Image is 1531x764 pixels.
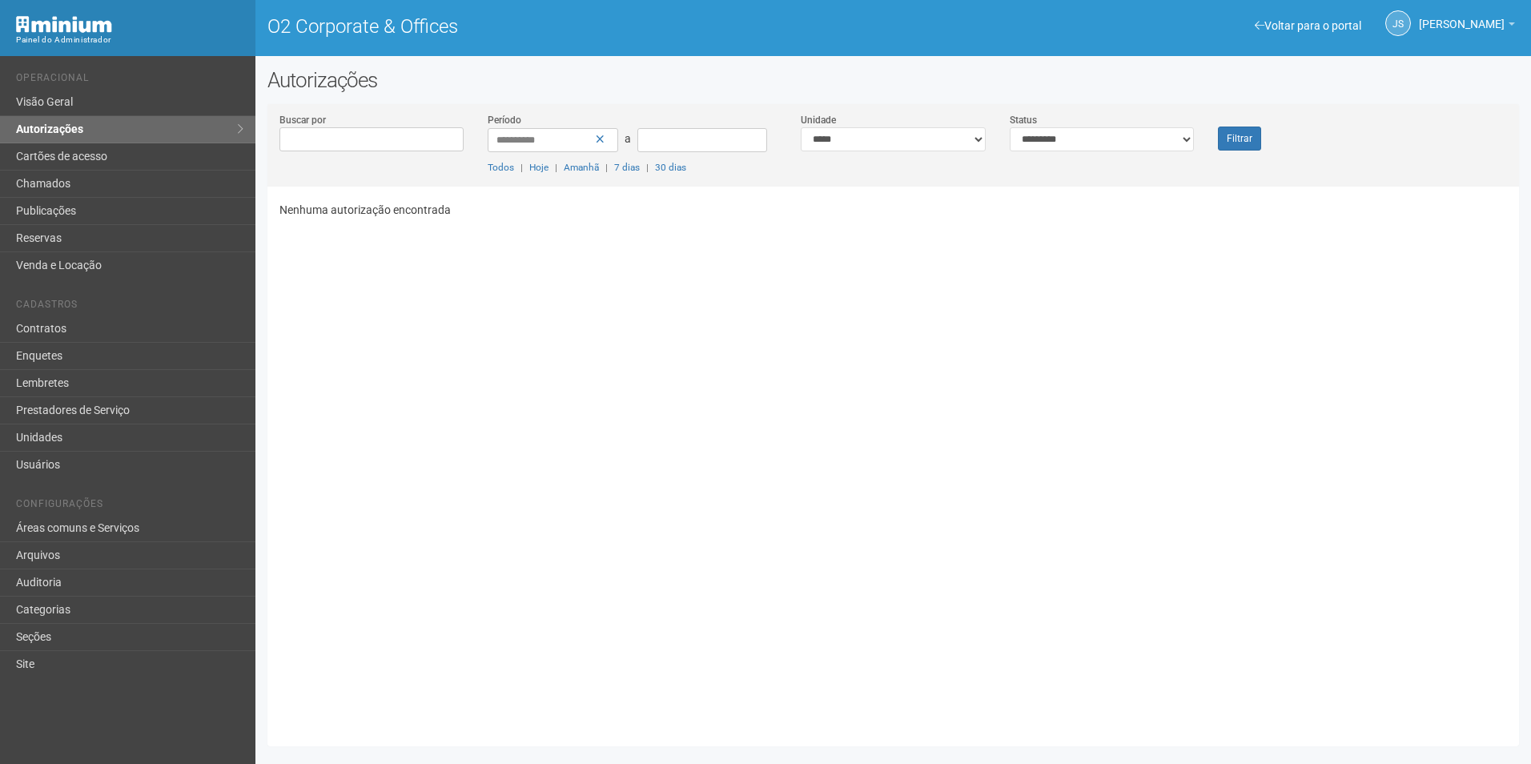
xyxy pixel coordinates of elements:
[488,162,514,173] a: Todos
[279,203,1507,217] p: Nenhuma autorização encontrada
[1385,10,1411,36] a: JS
[16,16,112,33] img: Minium
[267,68,1519,92] h2: Autorizações
[488,113,521,127] label: Período
[529,162,549,173] a: Hoje
[16,299,243,316] li: Cadastros
[1419,2,1505,30] span: Jeferson Souza
[555,162,557,173] span: |
[801,113,836,127] label: Unidade
[605,162,608,173] span: |
[1218,127,1261,151] button: Filtrar
[16,498,243,515] li: Configurações
[614,162,640,173] a: 7 dias
[625,132,631,145] span: a
[564,162,599,173] a: Amanhã
[1010,113,1037,127] label: Status
[1419,20,1515,33] a: [PERSON_NAME]
[655,162,686,173] a: 30 dias
[16,72,243,89] li: Operacional
[646,162,649,173] span: |
[267,16,882,37] h1: O2 Corporate & Offices
[16,33,243,47] div: Painel do Administrador
[1255,19,1361,32] a: Voltar para o portal
[279,113,326,127] label: Buscar por
[520,162,523,173] span: |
